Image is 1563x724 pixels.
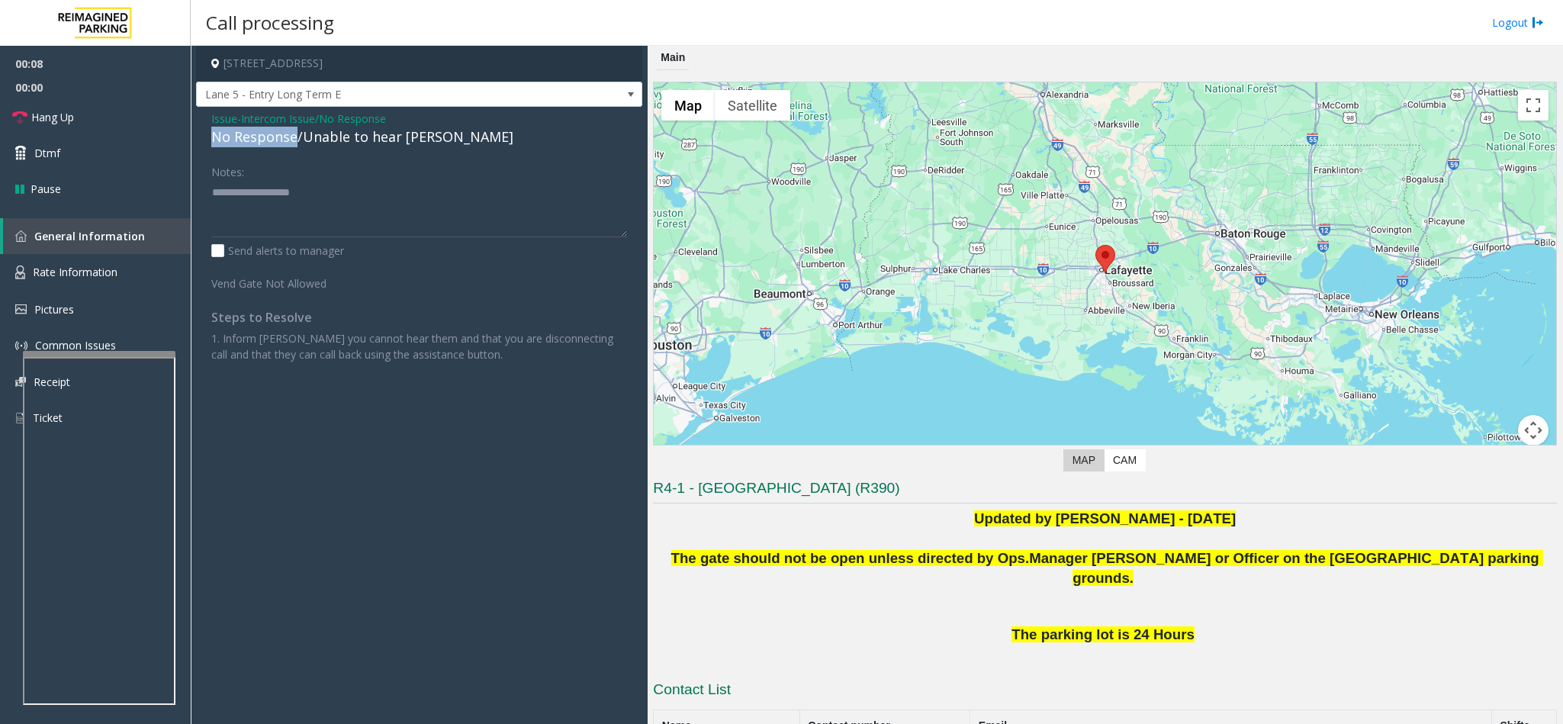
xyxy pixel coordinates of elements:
[1104,449,1146,471] label: CAM
[31,181,61,197] span: Pause
[15,339,27,352] img: 'icon'
[211,311,627,325] h4: Steps to Resolve
[198,4,342,41] h3: Call processing
[211,127,627,147] div: No Response/Unable to hear [PERSON_NAME]
[1095,245,1115,273] div: 200 Terminal Drive, Lafayette, LA
[1029,550,1543,586] span: Manager [PERSON_NAME] or Officer on the [GEOGRAPHIC_DATA] parking grounds.
[3,218,191,254] a: General Information
[31,109,74,125] span: Hang Up
[33,265,117,279] span: Rate Information
[241,111,386,127] span: Intercom Issue/No Response
[1532,14,1544,31] img: logout
[657,46,689,70] div: Main
[15,377,26,387] img: 'icon'
[15,411,25,425] img: 'icon'
[237,111,386,126] span: -
[1492,14,1544,31] a: Logout
[974,510,1236,526] span: Updated by [PERSON_NAME] - [DATE]
[658,444,708,464] a: Open this area in Google Maps (opens a new window)
[196,46,642,82] h4: [STREET_ADDRESS]
[658,444,708,464] img: Google
[34,229,145,243] span: General Information
[15,230,27,242] img: 'icon'
[1518,90,1549,121] button: Toggle fullscreen view
[653,680,1557,704] h3: Contact List
[34,145,60,161] span: Dtmf
[34,302,74,317] span: Pictures
[671,550,1030,566] span: The gate should not be open unless directed by Ops.
[35,338,116,352] span: Common Issues
[715,90,790,121] button: Show satellite imagery
[1011,626,1194,642] span: The parking lot is 24 Hours
[15,265,25,279] img: 'icon'
[1063,449,1105,471] label: Map
[211,243,344,259] label: Send alerts to manager
[1518,415,1549,446] button: Map camera controls
[197,82,553,107] span: Lane 5 - Entry Long Term E
[211,330,627,362] p: 1. Inform [PERSON_NAME] you cannot hear them and that you are disconnecting call and that they ca...
[661,90,715,121] button: Show street map
[211,111,237,127] span: Issue
[207,270,384,291] label: Vend Gate Not Allowed
[211,159,244,180] label: Notes:
[15,304,27,314] img: 'icon'
[653,478,1557,504] h3: R4-1 - [GEOGRAPHIC_DATA] (R390)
